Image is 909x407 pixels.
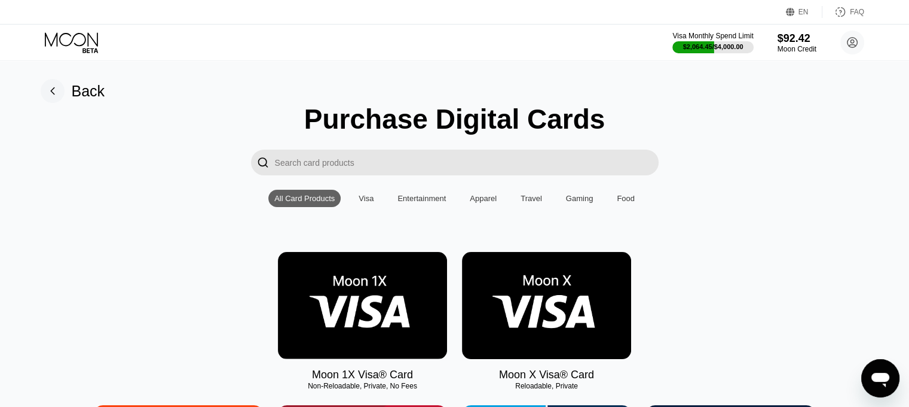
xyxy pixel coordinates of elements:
div: $2,064.45 / $4,000.00 [683,43,743,50]
div: Apparel [470,194,497,203]
div: Gaming [560,190,599,207]
div: Gaming [566,194,593,203]
div: All Card Products [274,194,335,203]
div: Travel [515,190,548,207]
div: Entertainment [391,190,452,207]
div: EN [798,8,809,16]
div: Travel [521,194,542,203]
div:  [251,150,275,175]
div: Moon 1X Visa® Card [312,369,413,381]
div: Moon X Visa® Card [499,369,594,381]
div:  [257,156,269,169]
div: Moon Credit [778,45,816,53]
div: FAQ [850,8,864,16]
div: Visa Monthly Spend Limit [672,32,753,40]
div: $92.42Moon Credit [778,32,816,53]
div: Apparel [464,190,503,207]
div: FAQ [822,6,864,18]
iframe: Button to launch messaging window, conversation in progress [861,359,899,397]
div: Purchase Digital Cards [304,103,605,135]
input: Search card products [275,150,659,175]
div: EN [786,6,822,18]
div: Food [611,190,641,207]
div: Visa Monthly Spend Limit$2,064.45/$4,000.00 [672,32,753,53]
div: Entertainment [397,194,446,203]
div: Non-Reloadable, Private, No Fees [278,382,447,390]
div: Visa [353,190,379,207]
div: Reloadable, Private [462,382,631,390]
div: Visa [359,194,374,203]
div: Back [72,83,105,100]
div: Food [617,194,635,203]
div: Back [41,79,105,103]
div: All Card Products [268,190,341,207]
div: $92.42 [778,32,816,45]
